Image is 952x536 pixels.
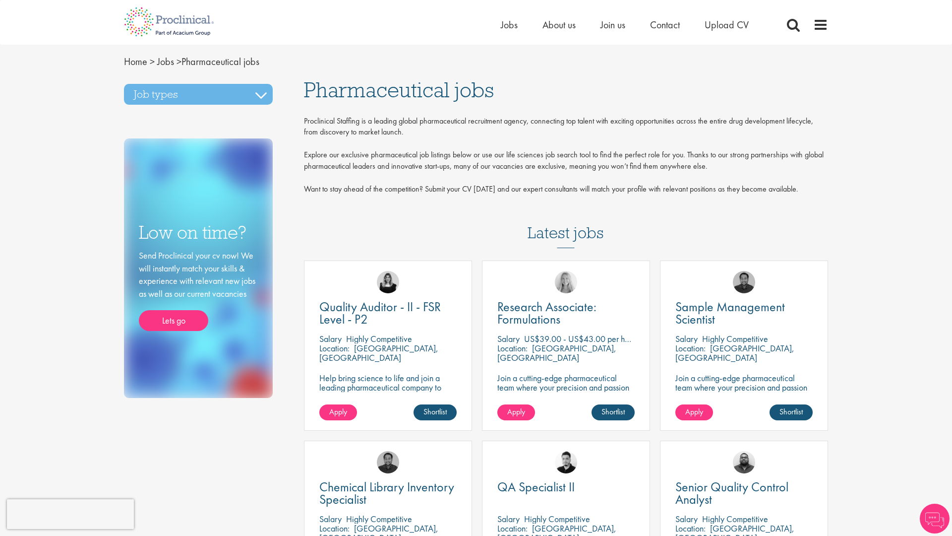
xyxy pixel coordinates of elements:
span: Chemical Library Inventory Specialist [319,478,454,508]
img: Chatbot [920,504,950,534]
p: [GEOGRAPHIC_DATA], [GEOGRAPHIC_DATA] [497,342,616,363]
a: Jobs [501,18,518,31]
h3: Low on time? [139,223,258,242]
a: Contact [650,18,680,31]
p: [GEOGRAPHIC_DATA], [GEOGRAPHIC_DATA] [319,342,438,363]
span: > [177,55,181,68]
a: Lets go [139,310,208,331]
p: Highly Competitive [524,513,590,525]
a: Shortlist [592,404,635,420]
a: Quality Auditor - II - FSR Level - P2 [319,301,457,326]
span: QA Specialist II [497,478,575,495]
div: Proclinical Staffing is a leading global pharmaceutical recruitment agency, connecting top talent... [304,116,829,200]
h3: Latest jobs [528,200,604,248]
span: Location: [319,342,350,354]
img: Anderson Maldonado [555,451,577,473]
span: Sample Management Scientist [675,298,785,328]
span: > [150,55,155,68]
img: Molly Colclough [377,271,399,293]
p: Highly Competitive [346,513,412,525]
span: Salary [497,333,520,344]
p: Help bring science to life and join a leading pharmaceutical company to play a key role in delive... [319,373,457,420]
a: Shortlist [770,404,813,420]
a: Apply [319,404,357,420]
a: Apply [675,404,713,420]
p: Join a cutting-edge pharmaceutical team where your precision and passion for quality will help sh... [497,373,635,411]
a: Senior Quality Control Analyst [675,481,813,506]
p: US$39.00 - US$43.00 per hour [524,333,636,344]
p: Highly Competitive [702,333,768,344]
a: Join us [600,18,625,31]
span: Location: [319,523,350,534]
span: Research Associate: Formulations [497,298,596,328]
img: Ashley Bennett [733,451,755,473]
span: Salary [675,333,698,344]
span: Salary [319,333,342,344]
span: Location: [497,342,528,354]
p: Join a cutting-edge pharmaceutical team where your precision and passion for quality will help sh... [675,373,813,411]
a: breadcrumb link to Jobs [157,55,174,68]
span: Apply [507,406,525,417]
a: Sample Management Scientist [675,301,813,326]
iframe: reCAPTCHA [7,499,134,529]
a: About us [542,18,576,31]
a: Apply [497,404,535,420]
p: Highly Competitive [346,333,412,344]
span: Apply [685,406,703,417]
span: Senior Quality Control Analyst [675,478,788,508]
a: QA Specialist II [497,481,635,493]
img: Mike Raletz [733,271,755,293]
a: Upload CV [705,18,749,31]
span: Quality Auditor - II - FSR Level - P2 [319,298,441,328]
span: Salary [497,513,520,525]
div: Send Proclinical your cv now! We will instantly match your skills & experience with relevant new ... [139,249,258,331]
p: Highly Competitive [702,513,768,525]
a: Shortlist [414,404,457,420]
span: Apply [329,406,347,417]
a: Research Associate: Formulations [497,301,635,326]
span: Location: [675,342,706,354]
span: Location: [497,523,528,534]
h3: Job types [124,84,273,105]
a: breadcrumb link to Home [124,55,147,68]
span: Pharmaceutical jobs [304,76,494,103]
span: Salary [319,513,342,525]
img: Shannon Briggs [555,271,577,293]
span: Pharmaceutical jobs [124,55,259,68]
a: Chemical Library Inventory Specialist [319,481,457,506]
p: [GEOGRAPHIC_DATA], [GEOGRAPHIC_DATA] [675,342,794,363]
span: Salary [675,513,698,525]
img: Mike Raletz [377,451,399,473]
span: Location: [675,523,706,534]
